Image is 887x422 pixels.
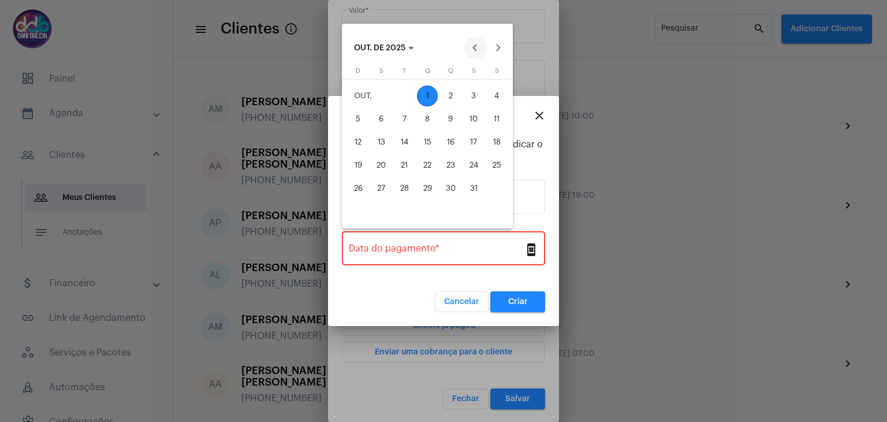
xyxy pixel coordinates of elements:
div: 8 [417,109,438,129]
button: 5 de outubro de 2025 [346,108,370,131]
button: 31 de outubro de 2025 [462,177,485,200]
div: 2 [440,86,461,106]
div: 25 [486,155,507,176]
button: 12 de outubro de 2025 [346,131,370,154]
div: 28 [394,178,415,199]
span: Q [425,68,430,74]
button: 13 de outubro de 2025 [370,131,393,154]
button: 3 de outubro de 2025 [462,84,485,108]
button: 19 de outubro de 2025 [346,154,370,177]
div: 27 [371,178,392,199]
button: 28 de outubro de 2025 [393,177,416,200]
button: 17 de outubro de 2025 [462,131,485,154]
button: 7 de outubro de 2025 [393,108,416,131]
button: 6 de outubro de 2025 [370,108,393,131]
button: 4 de outubro de 2025 [485,84,508,108]
div: 23 [440,155,461,176]
button: Previous month [464,36,487,60]
div: 26 [348,178,368,199]
button: 29 de outubro de 2025 [416,177,439,200]
button: 24 de outubro de 2025 [462,154,485,177]
div: 16 [440,132,461,153]
div: 29 [417,178,438,199]
div: 31 [463,178,484,199]
div: 7 [394,109,415,129]
div: 13 [371,132,392,153]
div: 20 [371,155,392,176]
div: 18 [486,132,507,153]
div: 21 [394,155,415,176]
div: 15 [417,132,438,153]
button: 9 de outubro de 2025 [439,108,462,131]
button: 16 de outubro de 2025 [439,131,462,154]
div: 6 [371,109,392,129]
button: 25 de outubro de 2025 [485,154,508,177]
span: T [402,68,406,74]
div: 5 [348,109,368,129]
button: 22 de outubro de 2025 [416,154,439,177]
button: 1 de outubro de 2025 [416,84,439,108]
td: OUT. [346,84,416,108]
div: 30 [440,178,461,199]
div: 22 [417,155,438,176]
div: 10 [463,109,484,129]
span: S [379,68,383,74]
div: 1 [417,86,438,106]
div: 4 [486,86,507,106]
button: 21 de outubro de 2025 [393,154,416,177]
div: 9 [440,109,461,129]
div: 12 [348,132,368,153]
button: Choose month and year [345,36,423,60]
div: 3 [463,86,484,106]
button: Next month [487,36,510,60]
button: 27 de outubro de 2025 [370,177,393,200]
span: Q [448,68,453,74]
button: 26 de outubro de 2025 [346,177,370,200]
button: 18 de outubro de 2025 [485,131,508,154]
button: 2 de outubro de 2025 [439,84,462,108]
div: 24 [463,155,484,176]
div: 11 [486,109,507,129]
span: S [472,68,476,74]
button: 8 de outubro de 2025 [416,108,439,131]
button: 14 de outubro de 2025 [393,131,416,154]
span: S [495,68,499,74]
button: 11 de outubro de 2025 [485,108,508,131]
span: OUT. DE 2025 [354,44,405,52]
button: 20 de outubro de 2025 [370,154,393,177]
div: 14 [394,132,415,153]
div: 19 [348,155,368,176]
button: 10 de outubro de 2025 [462,108,485,131]
button: 23 de outubro de 2025 [439,154,462,177]
button: 15 de outubro de 2025 [416,131,439,154]
button: 30 de outubro de 2025 [439,177,462,200]
div: 17 [463,132,484,153]
span: D [356,68,360,74]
